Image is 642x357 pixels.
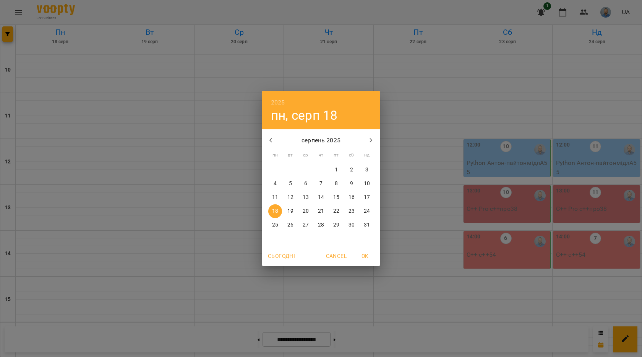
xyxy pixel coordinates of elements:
[265,249,298,263] button: Сьогодні
[287,207,293,215] p: 19
[274,180,277,187] p: 4
[335,180,338,187] p: 8
[333,221,339,229] p: 29
[287,221,293,229] p: 26
[318,207,324,215] p: 21
[318,221,324,229] p: 28
[333,194,339,201] p: 15
[364,221,370,229] p: 31
[349,194,355,201] p: 16
[268,218,282,232] button: 25
[360,177,374,191] button: 10
[314,177,328,191] button: 7
[364,180,370,187] p: 10
[284,218,297,232] button: 26
[268,251,295,261] span: Сьогодні
[272,207,278,215] p: 18
[353,249,377,263] button: OK
[349,221,355,229] p: 30
[284,152,297,159] span: вт
[329,163,343,177] button: 1
[303,194,309,201] p: 13
[360,218,374,232] button: 31
[364,207,370,215] p: 24
[360,152,374,159] span: нд
[329,191,343,204] button: 15
[287,194,293,201] p: 12
[268,191,282,204] button: 11
[356,251,374,261] span: OK
[284,177,297,191] button: 5
[299,152,313,159] span: ср
[345,163,358,177] button: 2
[303,221,309,229] p: 27
[329,177,343,191] button: 8
[289,180,292,187] p: 5
[272,194,278,201] p: 11
[360,204,374,218] button: 24
[304,180,307,187] p: 6
[271,108,338,123] button: пн, серп 18
[350,180,353,187] p: 9
[349,207,355,215] p: 23
[303,207,309,215] p: 20
[299,191,313,204] button: 13
[326,251,347,261] span: Cancel
[364,194,370,201] p: 17
[350,166,353,174] p: 2
[268,204,282,218] button: 18
[345,204,358,218] button: 23
[268,177,282,191] button: 4
[314,218,328,232] button: 28
[319,180,323,187] p: 7
[360,191,374,204] button: 17
[314,204,328,218] button: 21
[299,218,313,232] button: 27
[299,204,313,218] button: 20
[333,207,339,215] p: 22
[323,249,350,263] button: Cancel
[284,191,297,204] button: 12
[271,97,285,108] button: 2025
[329,204,343,218] button: 22
[345,191,358,204] button: 16
[365,166,368,174] p: 3
[272,221,278,229] p: 25
[284,204,297,218] button: 19
[318,194,324,201] p: 14
[360,163,374,177] button: 3
[345,218,358,232] button: 30
[335,166,338,174] p: 1
[329,218,343,232] button: 29
[299,177,313,191] button: 6
[268,152,282,159] span: пн
[345,177,358,191] button: 9
[329,152,343,159] span: пт
[314,152,328,159] span: чт
[345,152,358,159] span: сб
[280,136,362,145] p: серпень 2025
[314,191,328,204] button: 14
